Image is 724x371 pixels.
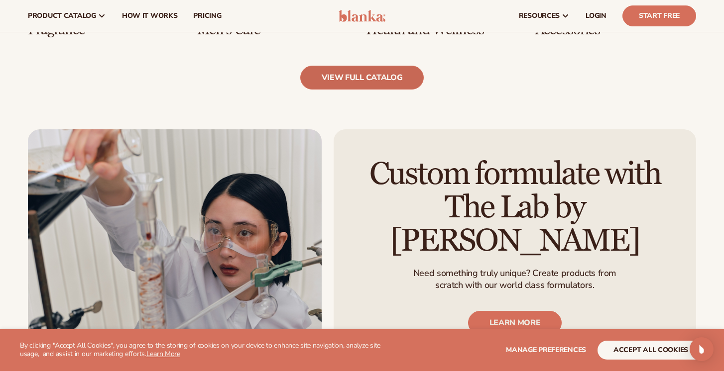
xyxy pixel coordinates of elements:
span: pricing [193,12,221,20]
button: accept all cookies [598,341,704,360]
a: view full catalog [300,66,424,90]
span: LOGIN [586,12,606,20]
button: Manage preferences [506,341,586,360]
span: How It Works [122,12,178,20]
span: resources [519,12,560,20]
span: product catalog [28,12,96,20]
p: Need something truly unique? Create products from [413,268,616,279]
a: Start Free [622,5,696,26]
p: scratch with our world class formulators. [413,279,616,291]
a: LEARN MORE [468,311,562,335]
div: Open Intercom Messenger [690,337,714,361]
p: By clicking "Accept All Cookies", you agree to the storing of cookies on your device to enhance s... [20,342,381,359]
a: Learn More [146,349,180,359]
span: Manage preferences [506,345,586,355]
h2: Custom formulate with The Lab by [PERSON_NAME] [362,158,668,258]
img: logo [339,10,386,22]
